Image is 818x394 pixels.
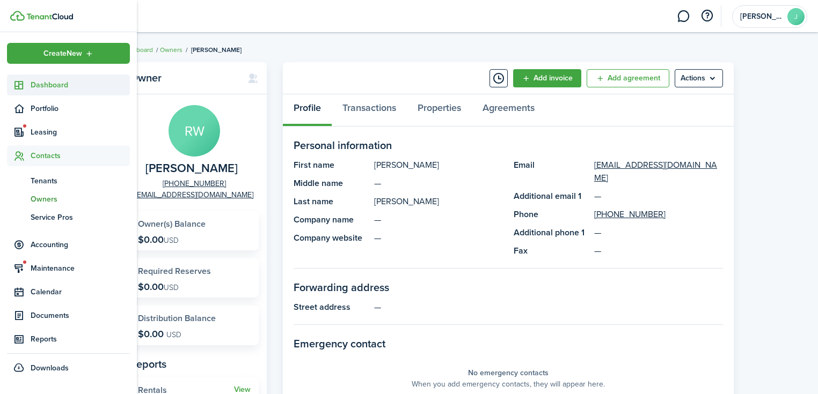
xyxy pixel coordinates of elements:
button: Timeline [490,69,508,87]
panel-main-description: [PERSON_NAME] [374,159,503,172]
widget-stats-title: Required Reserves [138,266,251,276]
panel-main-placeholder-title: No emergency contacts [468,367,549,378]
span: $0.00 [138,327,164,341]
a: [PHONE_NUMBER] [163,178,226,189]
button: Add invoice [513,69,581,87]
panel-main-title: Additional email 1 [514,190,589,203]
panel-main-title: Owner [130,72,237,84]
a: Properties [407,94,472,127]
p: $0.00 [138,281,179,292]
widget-stats-title: Owner(s) Balance [138,219,251,229]
panel-main-title: Middle name [294,177,369,190]
span: Jacqueline [740,13,783,20]
span: Documents [31,310,130,321]
button: Open menu [7,43,130,64]
a: Owners [160,45,182,55]
span: Downloads [31,362,69,374]
span: Dashboard [31,79,130,91]
a: Agreements [472,94,545,127]
panel-main-section-title: Emergency contact [294,336,723,352]
a: View [234,385,251,394]
panel-main-description: [PERSON_NAME] [374,195,503,208]
span: Calendar [31,286,130,298]
p: $0.00 [138,234,179,245]
panel-main-title: Additional phone 1 [514,226,589,239]
span: USD [164,282,179,293]
span: Create New [43,50,82,57]
panel-main-placeholder-description: When you add emergency contacts, they will appear here. [412,378,605,390]
span: Portfolio [31,103,130,114]
span: Service Pros [31,212,130,223]
span: Maintenance [31,263,130,274]
span: Leasing [31,127,130,138]
panel-main-title: Street address [294,301,369,314]
panel-main-title: Phone [514,208,589,221]
span: Reports [31,333,130,345]
span: USD [166,329,181,340]
a: Service Pros [7,208,130,226]
span: Owners [31,194,130,205]
panel-main-title: Company name [294,213,369,226]
a: Owners [7,190,130,208]
a: [EMAIL_ADDRESS][DOMAIN_NAME] [135,189,253,200]
a: Messaging [673,3,693,30]
panel-main-description: — [374,213,503,226]
panel-main-title: Fax [514,244,589,257]
button: Open menu [675,69,723,87]
panel-main-section-title: Personal information [294,137,723,153]
a: Transactions [332,94,407,127]
a: Dashboard [122,45,153,55]
menu-btn: Actions [675,69,723,87]
span: Tenants [31,175,130,187]
a: Tenants [7,172,130,190]
button: Open resource center [698,7,716,25]
widget-stats-title: Distribution Balance [138,314,251,323]
panel-main-title: Email [514,159,589,184]
button: Open menu [513,69,581,87]
panel-main-description: — [594,244,723,257]
panel-main-section-title: Forwarding address [294,279,723,295]
avatar-text: RW [169,105,220,157]
span: [PERSON_NAME] [191,45,242,55]
a: Reports [7,329,130,350]
img: TenantCloud [26,13,73,20]
panel-main-title: Last name [294,195,369,208]
span: Accounting [31,239,130,250]
a: Dashboard [7,75,130,95]
a: Add agreement [587,69,669,87]
img: TenantCloud [10,11,25,21]
a: [PHONE_NUMBER] [594,208,666,221]
avatar-text: J [787,8,805,25]
span: Rachele Walker [145,162,238,175]
panel-main-title: Company website [294,232,369,244]
panel-main-description: — [374,177,503,190]
a: [EMAIL_ADDRESS][DOMAIN_NAME] [594,159,723,184]
span: Contacts [31,150,130,161]
panel-main-title: First name [294,159,369,172]
panel-main-subtitle: Reports [130,356,259,372]
panel-main-description: — [374,301,723,314]
span: USD [164,235,179,246]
